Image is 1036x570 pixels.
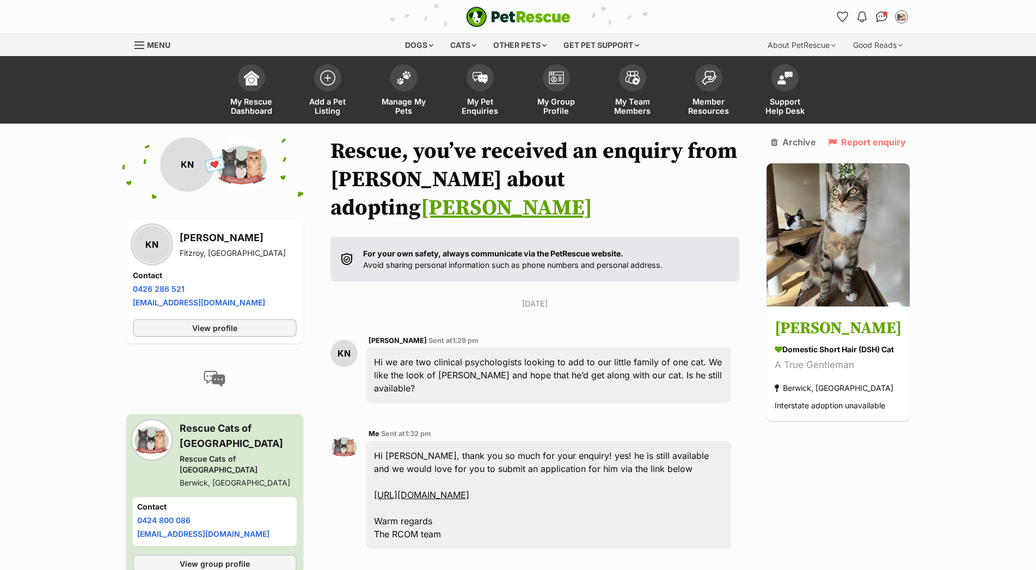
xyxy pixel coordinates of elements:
[363,249,623,258] strong: For your own safety, always communicate via the PetRescue website.
[320,70,335,85] img: add-pet-listing-icon-0afa8454b4691262ce3f59096e99ab1cd57d4a30225e0717b998d2c9b9846f56.svg
[290,59,366,124] a: Add a Pet Listing
[363,248,663,271] p: Avoid sharing personal information such as phone numbers and personal address.
[767,163,910,307] img: Bramble
[374,489,469,500] a: [URL][DOMAIN_NAME]
[379,97,428,115] span: Manage My Pets
[775,381,893,396] div: Berwick, [GEOGRAPHIC_DATA]
[381,430,431,438] span: Sent at
[137,501,293,512] h4: Contact
[760,34,843,56] div: About PetRescue
[244,70,259,85] img: dashboard-icon-eb2f2d2d3e046f16d808141f083e7271f6b2e854fb5c12c21221c1fb7104beca.svg
[330,433,358,460] img: Rescue Cats of Melbourne profile pic
[180,558,250,569] span: View group profile
[625,71,640,85] img: team-members-icon-5396bd8760b3fe7c0b43da4ab00e1e3bb1a5d9ba89233759b79545d2d3fc5d0d.svg
[684,97,733,115] span: Member Resources
[747,59,823,124] a: Support Help Desk
[466,7,571,27] img: logo-e224e6f780fb5917bec1dbf3a21bbac754714ae5b6737aabdf751b685950b380.svg
[828,137,906,147] a: Report enquiry
[133,421,171,459] img: Rescue Cats of Melbourne profile pic
[671,59,747,124] a: Member Resources
[366,347,731,403] div: Hi we are two clinical psychologists looking to add to our little family of one cat. We like the ...
[137,516,191,525] a: 0424 800 086
[180,477,297,488] div: Berwick, [GEOGRAPHIC_DATA]
[594,59,671,124] a: My Team Members
[203,153,227,176] span: 💌
[873,8,891,26] a: Conversations
[147,40,170,50] span: Menu
[180,421,297,451] h3: Rescue Cats of [GEOGRAPHIC_DATA]
[518,59,594,124] a: My Group Profile
[180,230,286,246] h3: [PERSON_NAME]
[443,34,484,56] div: Cats
[369,430,379,438] span: Me
[227,97,276,115] span: My Rescue Dashboard
[532,97,581,115] span: My Group Profile
[767,309,910,421] a: [PERSON_NAME] Domestic Short Hair (DSH) Cat A True Gentleman Berwick, [GEOGRAPHIC_DATA] Interstat...
[896,11,907,22] img: Rescue Cats of Melbourne profile pic
[486,34,554,56] div: Other pets
[775,358,902,373] div: A True Gentleman
[396,71,412,85] img: manage-my-pets-icon-02211641906a0b7f246fdf0571729dbe1e7629f14944591b6c1af311fb30b64b.svg
[133,225,171,263] div: KN
[428,336,479,345] span: Sent at
[160,137,214,192] div: KN
[857,11,866,22] img: notifications-46538b983faf8c2785f20acdc204bb7945ddae34d4c08c2a6579f10ce5e182be.svg
[134,34,178,54] a: Menu
[214,137,269,192] img: Rescue Cats of Melbourne profile pic
[608,97,657,115] span: My Team Members
[473,72,488,84] img: pet-enquiries-icon-7e3ad2cf08bfb03b45e93fb7055b45f3efa6380592205ae92323e6603595dc1f.svg
[549,71,564,84] img: group-profile-icon-3fa3cf56718a62981997c0bc7e787c4b2cf8bcc04b72c1350f741eb67cf2f40e.svg
[133,284,185,293] a: 0426 286 521
[442,59,518,124] a: My Pet Enquiries
[456,97,505,115] span: My Pet Enquiries
[452,336,479,345] span: 1:29 pm
[397,34,441,56] div: Dogs
[405,430,431,438] span: 1:32 pm
[133,298,265,307] a: [EMAIL_ADDRESS][DOMAIN_NAME]
[834,8,851,26] a: Favourites
[213,59,290,124] a: My Rescue Dashboard
[876,11,887,22] img: chat-41dd97257d64d25036548639549fe6c8038ab92f7586957e7f3b1b290dea8141.svg
[366,441,731,549] div: Hi [PERSON_NAME], thank you so much for your enquiry! yes! he is still available and we would lov...
[369,336,427,345] span: [PERSON_NAME]
[330,137,739,222] h1: Rescue, you’ve received an enquiry from [PERSON_NAME] about adopting
[303,97,352,115] span: Add a Pet Listing
[180,248,286,259] div: Fitzroy, [GEOGRAPHIC_DATA]
[204,371,225,387] img: conversation-icon-4a6f8262b818ee0b60e3300018af0b2d0b884aa5de6e9bcb8d3d4eeb1a70a7c4.svg
[854,8,871,26] button: Notifications
[330,298,739,309] p: [DATE]
[771,137,816,147] a: Archive
[466,7,571,27] a: PetRescue
[761,97,810,115] span: Support Help Desk
[421,194,592,222] a: [PERSON_NAME]
[775,401,885,410] span: Interstate adoption unavailable
[893,8,910,26] button: My account
[137,529,269,538] a: [EMAIL_ADDRESS][DOMAIN_NAME]
[777,71,793,84] img: help-desk-icon-fdf02630f3aa405de69fd3d07c3f3aa587a6932b1a1747fa1d2bba05be0121f9.svg
[701,70,716,85] img: member-resources-icon-8e73f808a243e03378d46382f2149f9095a855e16c252ad45f914b54edf8863c.svg
[180,453,297,475] div: Rescue Cats of [GEOGRAPHIC_DATA]
[133,319,297,337] a: View profile
[133,270,297,281] h4: Contact
[556,34,647,56] div: Get pet support
[192,322,237,334] span: View profile
[845,34,910,56] div: Good Reads
[834,8,910,26] ul: Account quick links
[775,344,902,356] div: Domestic Short Hair (DSH) Cat
[775,317,902,341] h3: [PERSON_NAME]
[330,340,358,367] div: KN
[366,59,442,124] a: Manage My Pets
